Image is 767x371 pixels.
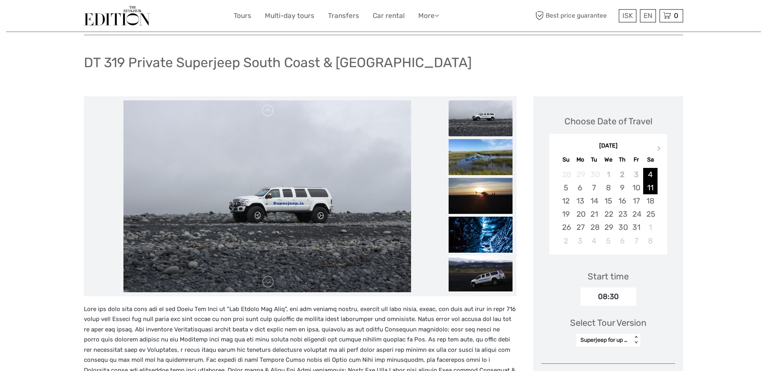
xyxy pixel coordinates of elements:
[328,10,359,22] a: Transfers
[629,168,643,181] div: Not available Friday, October 3rd, 2025
[643,207,657,221] div: Choose Saturday, October 25th, 2025
[629,154,643,165] div: Fr
[573,168,587,181] div: Not available Monday, September 29th, 2025
[570,317,646,329] div: Select Tour Version
[629,181,643,194] div: Choose Friday, October 10th, 2025
[552,168,664,247] div: month 2025-10
[615,207,629,221] div: Choose Thursday, October 23rd, 2025
[601,194,615,207] div: Choose Wednesday, October 15th, 2025
[615,168,629,181] div: Not available Thursday, October 2nd, 2025
[643,181,657,194] div: Choose Saturday, October 11th, 2025
[573,181,587,194] div: Choose Monday, October 6th, 2025
[580,287,636,306] div: 08:30
[418,10,439,22] a: More
[640,9,656,22] div: EN
[615,154,629,165] div: Th
[373,10,405,22] a: Car rental
[587,194,601,207] div: Choose Tuesday, October 14th, 2025
[615,234,629,247] div: Choose Thursday, November 6th, 2025
[559,154,573,165] div: Su
[587,154,601,165] div: Tu
[643,234,657,247] div: Choose Saturday, November 8th, 2025
[573,207,587,221] div: Choose Monday, October 20th, 2025
[654,144,666,157] button: Next Month
[622,12,633,20] span: ISK
[615,181,629,194] div: Choose Thursday, October 9th, 2025
[643,194,657,207] div: Choose Saturday, October 18th, 2025
[629,194,643,207] div: Choose Friday, October 17th, 2025
[601,207,615,221] div: Choose Wednesday, October 22nd, 2025
[533,9,617,22] span: Best price guarantee
[84,6,150,26] img: The Reykjavík Edition
[449,100,513,136] img: 1ca2b9bf9e4f450082c09401da43f0bb_slider_thumbnail.jpg
[601,234,615,247] div: Choose Wednesday, November 5th, 2025
[234,10,251,22] a: Tours
[587,181,601,194] div: Choose Tuesday, October 7th, 2025
[559,234,573,247] div: Choose Sunday, November 2nd, 2025
[629,234,643,247] div: Choose Friday, November 7th, 2025
[615,221,629,234] div: Choose Thursday, October 30th, 2025
[601,168,615,181] div: Not available Wednesday, October 1st, 2025
[559,168,573,181] div: Not available Sunday, September 28th, 2025
[84,54,472,71] h1: DT 319 Private Superjeep South Coast & [GEOGRAPHIC_DATA]
[449,178,513,214] img: 66995140e9e24bf2b0e193a0373ea028_slider_thumbnail.jpg
[632,336,639,344] div: < >
[673,12,680,20] span: 0
[92,12,101,22] button: Open LiveChat chat widget
[573,221,587,234] div: Choose Monday, October 27th, 2025
[564,115,652,128] div: Choose Date of Travel
[615,194,629,207] div: Choose Thursday, October 16th, 2025
[587,168,601,181] div: Not available Tuesday, September 30th, 2025
[573,194,587,207] div: Choose Monday, October 13th, 2025
[549,142,667,150] div: [DATE]
[643,168,657,181] div: Choose Saturday, October 4th, 2025
[643,154,657,165] div: Sa
[587,234,601,247] div: Choose Tuesday, November 4th, 2025
[587,221,601,234] div: Choose Tuesday, October 28th, 2025
[580,336,628,344] div: Superjeep for up to 6 persons
[449,139,513,175] img: 7d4815800ba5411988cf89964f9d0658_slider_thumbnail.jpg
[601,181,615,194] div: Choose Wednesday, October 8th, 2025
[601,221,615,234] div: Choose Wednesday, October 29th, 2025
[588,270,629,283] div: Start time
[573,154,587,165] div: Mo
[449,255,513,291] img: c49b15872f7b4b73a78b349da5f4455f_slider_thumbnail.jpg
[559,181,573,194] div: Choose Sunday, October 5th, 2025
[449,217,513,253] img: 120f665d13be45ce8f7e6e39e16f0950_slider_thumbnail.jpg
[573,234,587,247] div: Choose Monday, November 3rd, 2025
[643,221,657,234] div: Choose Saturday, November 1st, 2025
[265,10,314,22] a: Multi-day tours
[587,207,601,221] div: Choose Tuesday, October 21st, 2025
[601,154,615,165] div: We
[11,14,90,20] p: We're away right now. Please check back later!
[629,221,643,234] div: Choose Friday, October 31st, 2025
[559,221,573,234] div: Choose Sunday, October 26th, 2025
[629,207,643,221] div: Choose Friday, October 24th, 2025
[123,100,411,292] img: 1ca2b9bf9e4f450082c09401da43f0bb_main_slider.jpg
[559,194,573,207] div: Choose Sunday, October 12th, 2025
[559,207,573,221] div: Choose Sunday, October 19th, 2025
